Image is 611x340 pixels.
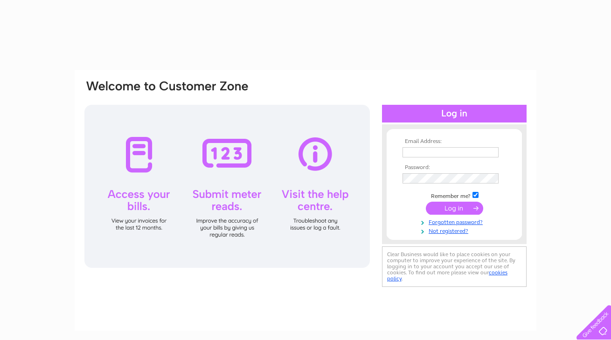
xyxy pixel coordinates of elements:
td: Remember me? [400,190,508,200]
th: Email Address: [400,138,508,145]
th: Password: [400,164,508,171]
a: Not registered? [403,226,508,235]
input: Submit [426,202,483,215]
a: cookies policy [387,269,507,282]
div: Clear Business would like to place cookies on your computer to improve your experience of the sit... [382,246,527,287]
a: Forgotten password? [403,217,508,226]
